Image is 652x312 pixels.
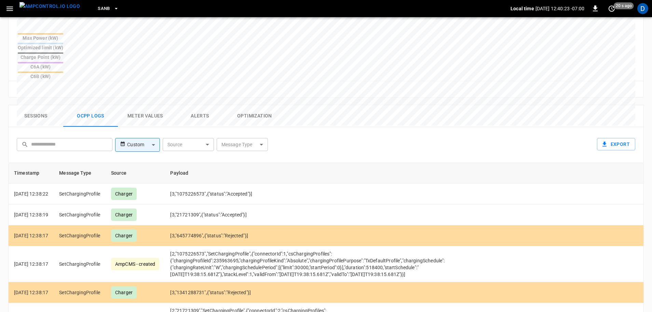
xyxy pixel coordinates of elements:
[19,2,80,11] img: ampcontrol.io logo
[127,138,160,151] div: Custom
[637,3,648,14] div: profile-icon
[14,289,48,296] p: [DATE] 12:38:17
[606,3,617,14] button: set refresh interval
[535,5,584,12] p: [DATE] 12:40:23 -07:00
[14,232,48,239] p: [DATE] 12:38:17
[165,246,513,282] td: [2,"1075226573","SetChargingProfile",{"connectorId":1,"csChargingProfiles":{"chargingProfileId":2...
[173,105,227,127] button: Alerts
[9,105,63,127] button: Sessions
[118,105,173,127] button: Meter Values
[14,261,48,267] p: [DATE] 12:38:17
[54,282,106,303] td: SetChargingProfile
[98,5,110,13] span: SanB
[95,2,122,15] button: SanB
[111,258,159,270] div: AmpCMS - created
[111,286,137,299] div: Charger
[614,2,634,9] span: 20 s ago
[511,5,534,12] p: Local time
[14,211,48,218] p: [DATE] 12:38:19
[165,282,513,303] td: [3,"1341288731",{"status":"Rejected"}]
[106,163,165,184] th: Source
[227,105,282,127] button: Optimization
[54,246,106,282] td: SetChargingProfile
[597,138,635,151] button: Export
[14,190,48,197] p: [DATE] 12:38:22
[165,163,513,184] th: Payload
[9,163,54,184] th: Timestamp
[54,163,106,184] th: Message Type
[63,105,118,127] button: Ocpp logs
